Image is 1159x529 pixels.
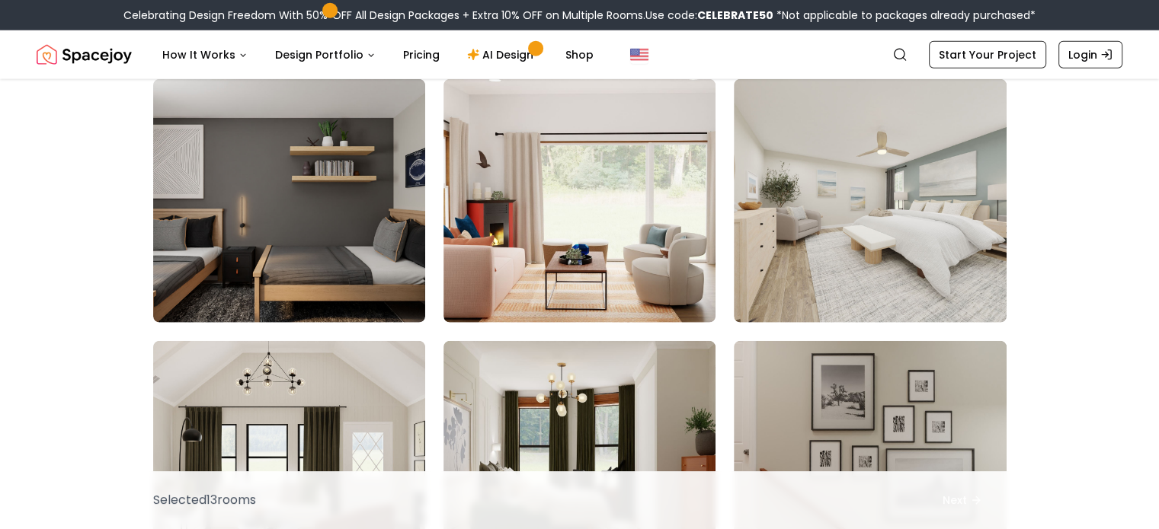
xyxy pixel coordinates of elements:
[150,40,260,70] button: How It Works
[37,40,132,70] img: Spacejoy Logo
[37,30,1122,79] nav: Global
[150,40,606,70] nav: Main
[553,40,606,70] a: Shop
[443,79,716,323] img: Room room-44
[918,483,1007,517] button: Next
[929,41,1046,69] a: Start Your Project
[391,40,452,70] a: Pricing
[153,79,425,323] img: Room room-43
[645,8,773,23] span: Use code:
[734,79,1006,323] img: Room room-45
[153,491,256,509] p: Selected 13 room s
[1058,41,1122,69] a: Login
[455,40,550,70] a: AI Design
[37,40,132,70] a: Spacejoy
[263,40,388,70] button: Design Portfolio
[630,46,648,64] img: United States
[123,8,1036,23] div: Celebrating Design Freedom With 50% OFF All Design Packages + Extra 10% OFF on Multiple Rooms.
[697,8,773,23] b: CELEBRATE50
[773,8,1036,23] span: *Not applicable to packages already purchased*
